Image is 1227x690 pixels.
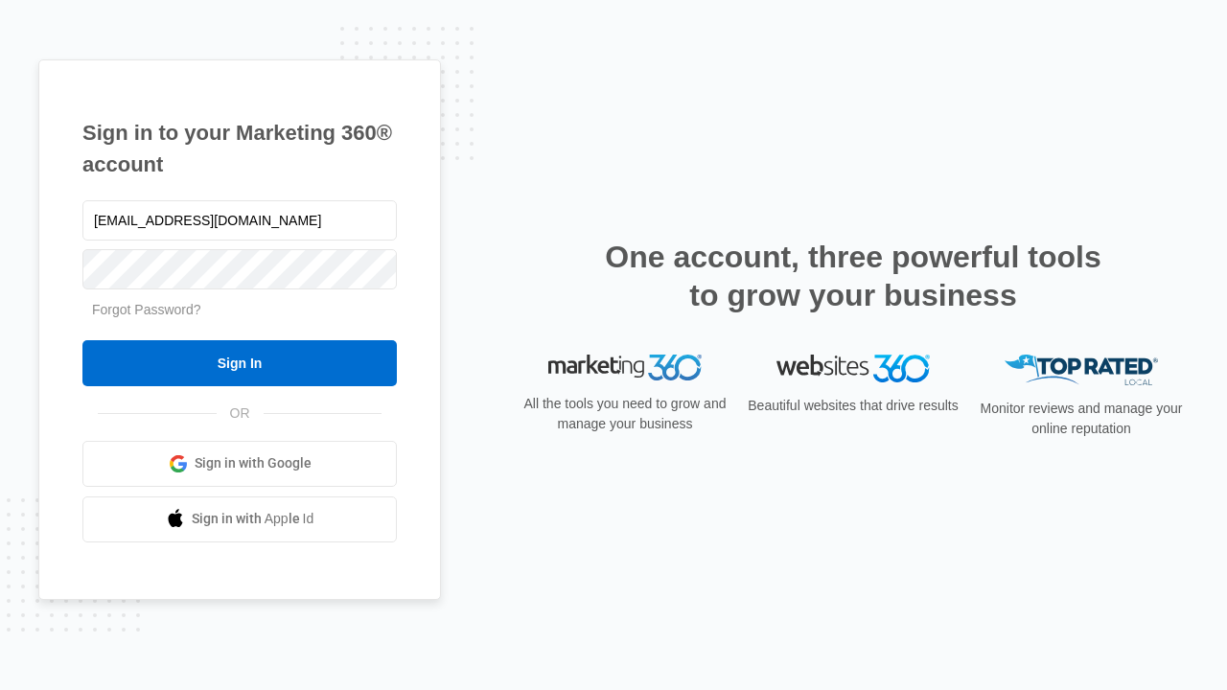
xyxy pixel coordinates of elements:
[599,238,1107,314] h2: One account, three powerful tools to grow your business
[92,302,201,317] a: Forgot Password?
[1005,355,1158,386] img: Top Rated Local
[82,117,397,180] h1: Sign in to your Marketing 360® account
[217,403,264,424] span: OR
[195,453,312,473] span: Sign in with Google
[746,396,961,416] p: Beautiful websites that drive results
[548,355,702,381] img: Marketing 360
[82,340,397,386] input: Sign In
[82,496,397,542] a: Sign in with Apple Id
[82,441,397,487] a: Sign in with Google
[192,509,314,529] span: Sign in with Apple Id
[518,394,732,434] p: All the tools you need to grow and manage your business
[974,399,1189,439] p: Monitor reviews and manage your online reputation
[776,355,930,382] img: Websites 360
[82,200,397,241] input: Email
